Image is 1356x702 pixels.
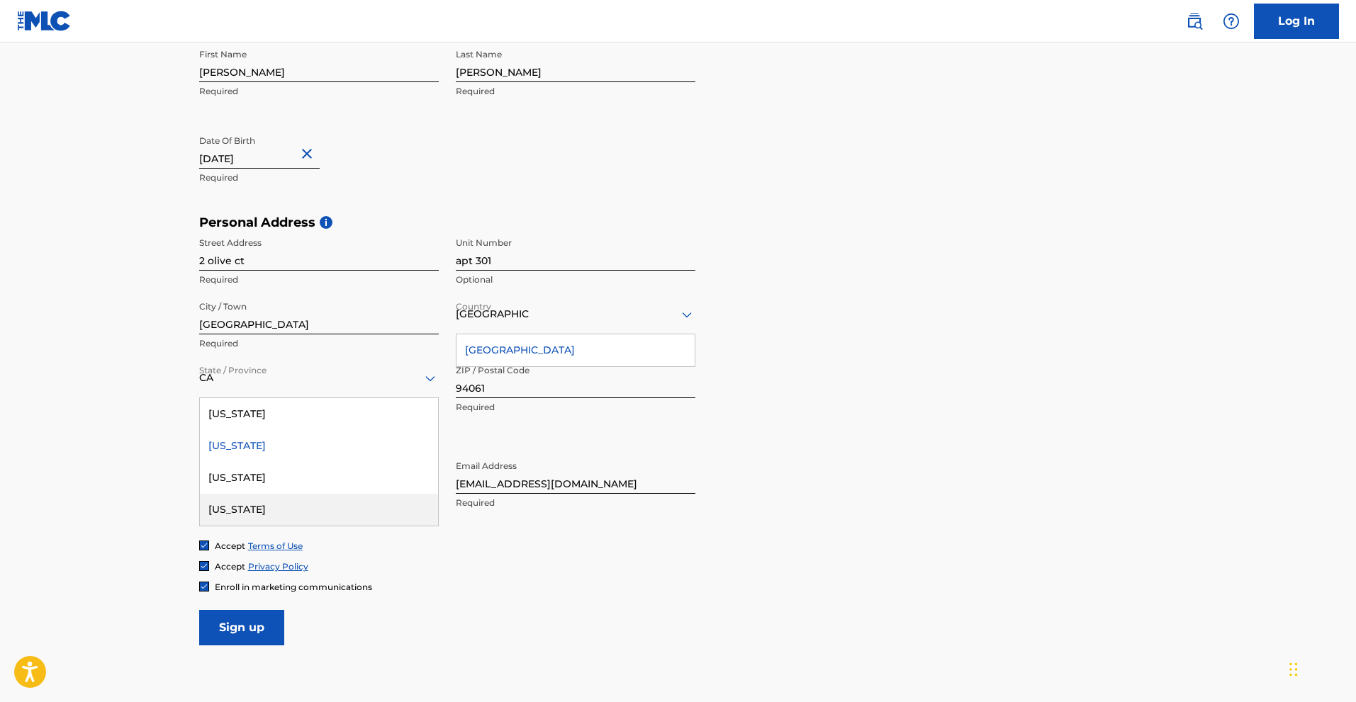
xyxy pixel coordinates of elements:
p: Required [456,497,695,509]
img: checkbox [200,541,208,550]
div: Drag [1289,648,1298,691]
h5: Personal Address [199,215,1158,231]
input: Sign up [199,610,284,645]
h5: Contact Information [199,429,695,445]
img: help [1223,13,1240,30]
div: [US_STATE] [200,494,438,526]
a: Privacy Policy [248,561,308,572]
p: Required [199,337,439,350]
img: MLC Logo [17,11,72,31]
a: Log In [1254,4,1339,39]
span: Enroll in marketing communications [215,582,372,592]
div: [US_STATE] [200,462,438,494]
p: Required [456,85,695,98]
a: Terms of Use [248,540,303,551]
a: Public Search [1180,7,1209,35]
span: Accept [215,540,245,551]
button: Close [298,132,320,176]
div: Help [1217,7,1245,35]
p: Required [199,171,439,184]
p: Required [456,401,695,414]
div: [GEOGRAPHIC_DATA] [456,334,695,366]
span: Accept [215,561,245,572]
img: search [1186,13,1203,30]
img: checkbox [200,582,208,591]
p: Required [199,273,439,286]
img: checkbox [200,562,208,570]
span: i [320,216,332,229]
label: Country [456,292,491,313]
div: [US_STATE] [200,430,438,462]
label: State / Province [199,356,267,377]
div: [US_STATE] [200,398,438,430]
p: Optional [456,273,695,286]
iframe: Chat Widget [1285,634,1356,702]
p: Required [199,85,439,98]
